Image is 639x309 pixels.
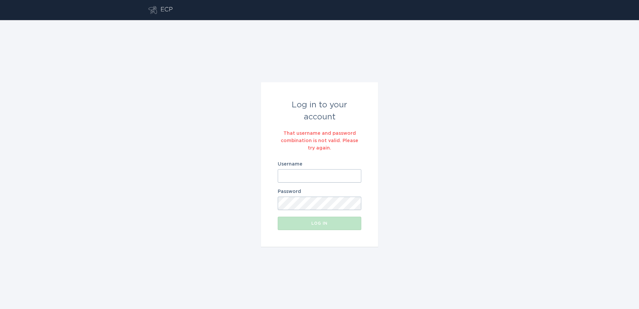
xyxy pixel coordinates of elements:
div: Log in [281,221,358,225]
label: Username [278,162,361,167]
button: Log in [278,217,361,230]
div: That username and password combination is not valid. Please try again. [278,130,361,152]
button: Go to dashboard [148,6,157,14]
div: ECP [160,6,173,14]
label: Password [278,189,361,194]
div: Log in to your account [278,99,361,123]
